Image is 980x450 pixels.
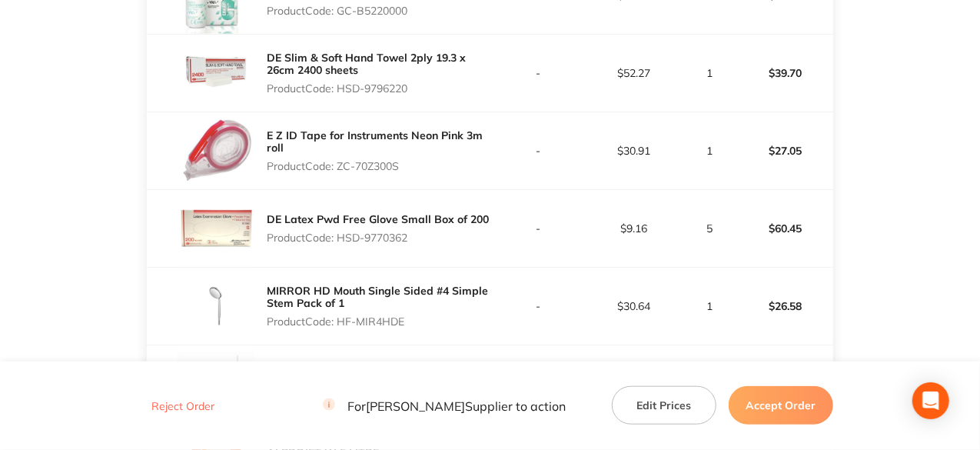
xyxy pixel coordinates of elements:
[729,386,833,425] button: Accept Order
[612,386,716,425] button: Edit Prices
[323,398,566,413] p: For [PERSON_NAME] Supplier to action
[267,212,489,226] a: DE Latex Pwd Free Glove Small Box of 200
[178,35,254,112] img: c3Zud3lsOA
[178,190,254,267] img: YzNvd2FjdA
[178,112,254,189] img: cnEzam5xOA
[491,222,586,235] p: -
[683,222,736,235] p: 5
[178,345,254,422] img: MG53enYwdw
[738,55,832,92] p: $39.70
[683,145,736,157] p: 1
[586,67,681,79] p: $52.27
[738,210,832,247] p: $60.45
[147,399,219,413] button: Reject Order
[683,67,736,79] p: 1
[586,145,681,157] p: $30.91
[267,232,489,244] p: Product Code: HSD-9770362
[178,268,254,345] img: N283dGMycQ
[267,284,488,310] a: MIRROR HD Mouth Single Sided #4 Simple Stem Pack of 1
[267,160,490,172] p: Product Code: ZC-70Z300S
[738,132,832,169] p: $27.05
[683,300,736,312] p: 1
[586,300,681,312] p: $30.64
[738,288,832,325] p: $26.58
[491,67,586,79] p: -
[267,5,490,17] p: Product Code: GC-B5220000
[267,51,466,77] a: DE Slim & Soft Hand Towel 2ply 19.3 x 26cm 2400 sheets
[267,82,490,95] p: Product Code: HSD-9796220
[491,300,586,312] p: -
[267,128,483,155] a: E Z ID Tape for Instruments Neon Pink 3m roll
[267,315,490,328] p: Product Code: HF-MIR4HDE
[912,382,949,419] div: Open Intercom Messenger
[491,145,586,157] p: -
[586,222,681,235] p: $9.16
